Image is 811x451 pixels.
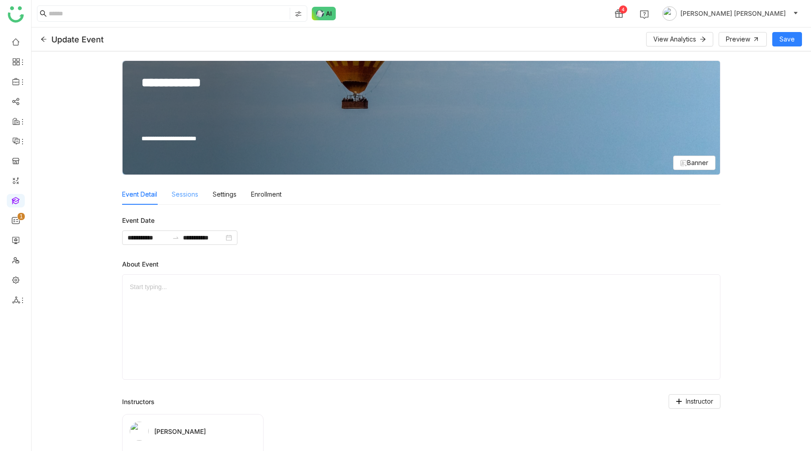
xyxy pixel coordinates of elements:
[673,156,715,170] button: Banner
[772,32,802,46] button: Save
[312,7,336,20] img: ask-buddy-normal.svg
[122,216,720,225] div: Event Date
[669,394,720,409] button: Instructor
[646,32,713,46] button: View Analytics
[662,6,677,21] img: avatar
[680,9,786,18] span: [PERSON_NAME] [PERSON_NAME]
[8,6,24,23] img: logo
[172,184,198,205] div: Sessions
[686,396,713,406] span: Instructor
[661,6,800,21] button: [PERSON_NAME] [PERSON_NAME]
[251,184,282,205] div: Enrollment
[726,34,750,44] span: Preview
[640,10,649,19] img: help.svg
[213,184,237,205] div: Settings
[719,32,767,46] button: Preview
[295,10,302,18] img: search-type.svg
[51,35,104,44] div: Update Event
[18,213,25,220] nz-badge-sup: 1
[122,394,720,409] div: Instructors
[680,160,687,167] img: banner.svg
[680,158,708,168] div: Banner
[122,184,157,205] div: Event Detail
[619,5,627,14] div: 4
[19,212,23,221] p: 1
[122,259,720,269] div: About Event
[779,34,795,44] span: Save
[653,34,696,44] span: View Analytics
[154,427,206,436] div: [PERSON_NAME]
